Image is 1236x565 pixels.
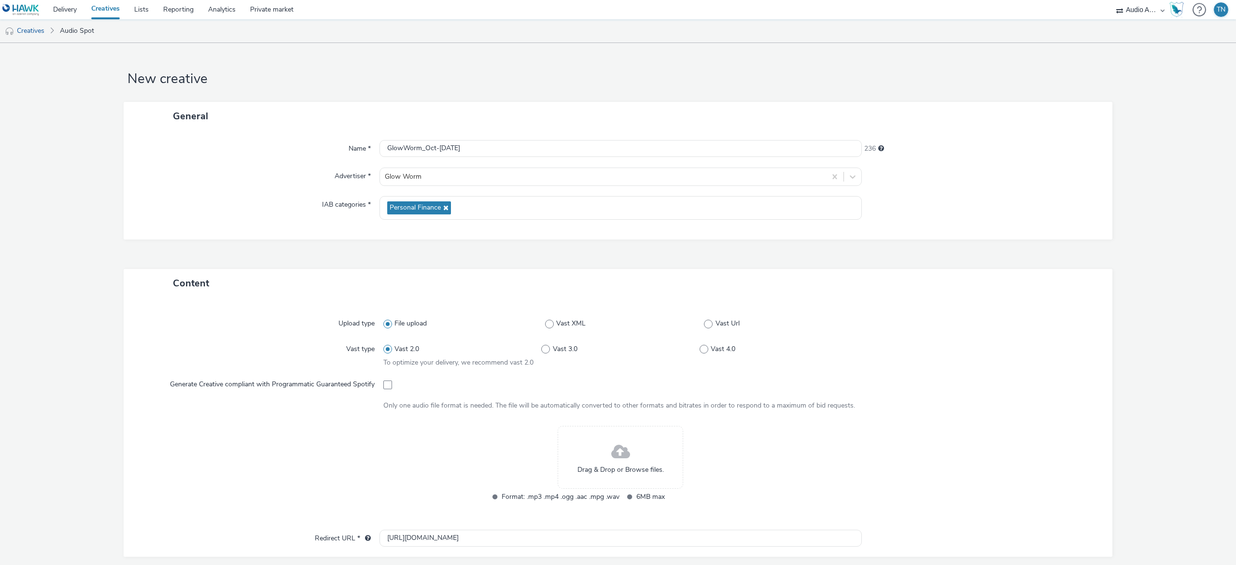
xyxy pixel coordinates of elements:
img: audio [5,27,14,36]
a: Hawk Academy [1169,2,1188,17]
img: undefined Logo [2,4,40,16]
label: Generate Creative compliant with Programmatic Guaranteed Spotify [166,376,379,389]
span: Vast 3.0 [553,344,577,354]
label: Name * [345,140,375,154]
span: Personal Finance [390,204,441,212]
div: Maximum 255 characters [878,144,884,154]
span: To optimize your delivery, we recommend vast 2.0 [383,358,534,367]
div: URL will be used as a validation URL with some SSPs and it will be the redirection URL of your cr... [360,534,371,543]
span: File upload [394,319,427,328]
span: Format: .mp3 .mp4 .ogg .aac .mpg .wav [502,491,619,502]
span: Content [173,277,209,290]
label: Upload type [335,315,379,328]
label: Vast type [342,340,379,354]
span: Vast Url [716,319,740,328]
label: Redirect URL * [311,530,375,543]
span: General [173,110,208,123]
div: TN [1217,2,1225,17]
span: 236 [864,144,876,154]
label: IAB categories * [318,196,375,210]
div: Only one audio file format is needed. The file will be automatically converted to other formats a... [383,401,858,410]
span: Vast 2.0 [394,344,419,354]
span: Vast XML [556,319,586,328]
img: Hawk Academy [1169,2,1184,17]
input: url... [379,530,862,547]
a: Audio Spot [55,19,99,42]
span: 6MB max [636,491,754,502]
span: Drag & Drop or Browse files. [577,465,664,475]
h1: New creative [124,70,1112,88]
label: Advertiser * [331,168,375,181]
span: Vast 4.0 [711,344,735,354]
input: Name [379,140,862,157]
